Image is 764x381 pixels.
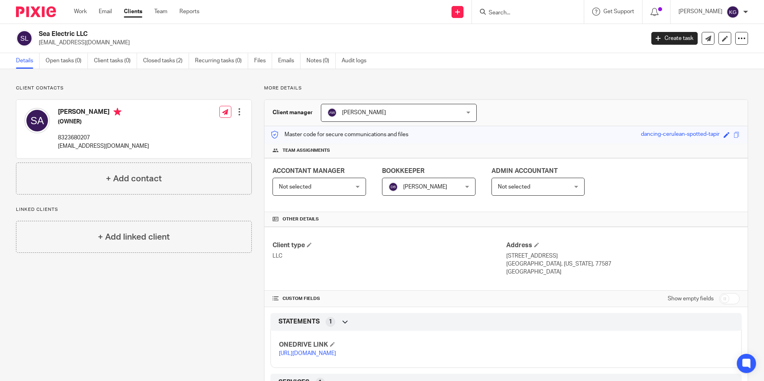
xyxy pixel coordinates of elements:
a: Work [74,8,87,16]
p: [STREET_ADDRESS] [506,252,740,260]
h4: ONEDRIVE LINK [279,341,506,349]
span: STATEMENTS [279,317,320,326]
p: Master code for secure communications and files [271,131,408,139]
span: ADMIN ACCOUNTANT [491,168,558,174]
a: Team [154,8,167,16]
p: More details [264,85,748,91]
a: Client tasks (0) [94,53,137,69]
div: dancing-cerulean-spotted-tapir [641,130,720,139]
h4: + Add linked client [98,231,170,243]
h3: Client manager [273,109,313,117]
img: svg%3E [24,108,50,133]
a: Details [16,53,40,69]
a: [URL][DOMAIN_NAME] [279,351,336,356]
a: Clients [124,8,142,16]
h5: (OWNER) [58,118,149,126]
h4: Address [506,241,740,250]
a: Recurring tasks (0) [195,53,248,69]
p: [EMAIL_ADDRESS][DOMAIN_NAME] [39,39,639,47]
a: Emails [278,53,300,69]
span: BOOKKEEPER [382,168,424,174]
p: Linked clients [16,206,252,213]
input: Search [488,10,560,17]
h4: Client type [273,241,506,250]
a: Audit logs [342,53,372,69]
img: svg%3E [16,30,33,47]
img: svg%3E [726,6,739,18]
i: Primary [113,108,121,116]
img: svg%3E [327,108,337,117]
span: Team assignments [283,147,330,154]
span: Not selected [498,184,530,190]
span: 1 [329,318,332,326]
span: Other details [283,216,319,222]
a: Open tasks (0) [46,53,88,69]
p: [PERSON_NAME] [678,8,722,16]
h2: Sea Electric LLC [39,30,519,38]
a: Files [254,53,272,69]
a: Notes (0) [306,53,336,69]
a: Closed tasks (2) [143,53,189,69]
h4: CUSTOM FIELDS [273,296,506,302]
p: [EMAIL_ADDRESS][DOMAIN_NAME] [58,142,149,150]
p: LLC [273,252,506,260]
h4: [PERSON_NAME] [58,108,149,118]
span: Get Support [603,9,634,14]
h4: + Add contact [106,173,162,185]
p: [GEOGRAPHIC_DATA], [US_STATE], 77587 [506,260,740,268]
a: Create task [651,32,698,45]
img: svg%3E [388,182,398,192]
img: Pixie [16,6,56,17]
span: [PERSON_NAME] [342,110,386,115]
span: [PERSON_NAME] [403,184,447,190]
a: Email [99,8,112,16]
p: Client contacts [16,85,252,91]
span: ACCONTANT MANAGER [273,168,344,174]
a: Reports [179,8,199,16]
span: Not selected [279,184,311,190]
p: 8323680207 [58,134,149,142]
label: Show empty fields [668,295,714,303]
p: [GEOGRAPHIC_DATA] [506,268,740,276]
